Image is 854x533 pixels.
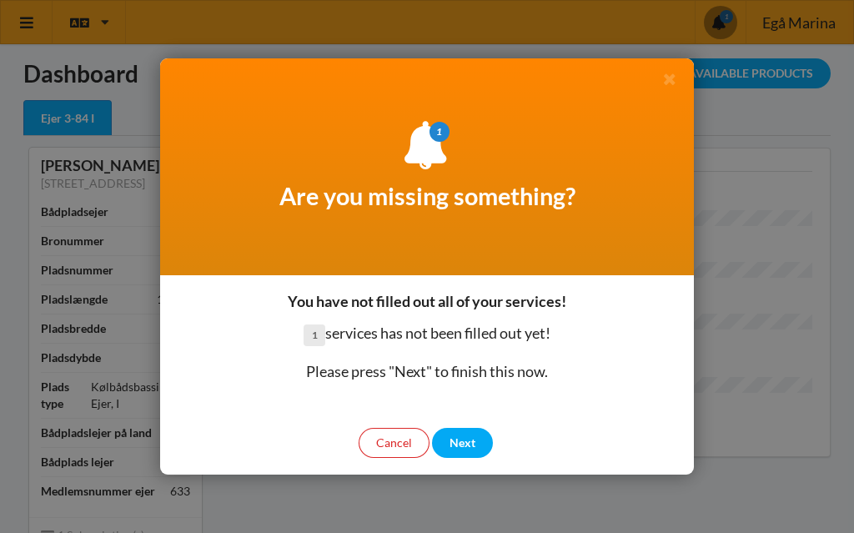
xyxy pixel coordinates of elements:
[304,361,551,383] p: Please press "Next" to finish this now.
[432,428,493,458] div: Next
[288,292,566,311] h3: You have not filled out all of your services!
[359,428,430,458] div: Cancel
[430,122,450,142] i: 1
[304,324,326,346] span: 1
[304,323,551,346] p: services has not been filled out yet!
[160,58,694,275] div: Are you missing something?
